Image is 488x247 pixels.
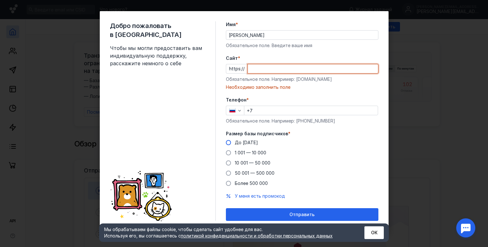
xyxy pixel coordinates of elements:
[235,160,270,166] span: 10 001 — 50 000
[226,84,378,90] div: Необходимо заполнить поле
[364,226,384,239] button: ОК
[226,131,288,137] span: Размер базы подписчиков
[226,208,378,221] button: Отправить
[226,97,247,103] span: Телефон
[235,150,266,155] span: 1 001 — 10 000
[235,170,274,176] span: 50 001 — 500 000
[104,226,349,239] div: Мы обрабатываем файлы cookie, чтобы сделать сайт удобнее для вас. Используя его, вы соглашаетесь c
[226,21,236,28] span: Имя
[235,193,285,199] button: У меня есть промокод
[226,76,378,82] div: Обязательное поле. Например: [DOMAIN_NAME]
[235,140,258,145] span: До [DATE]
[181,233,333,238] a: политикой конфиденциальности и обработки персональных данных
[289,212,315,217] span: Отправить
[235,180,268,186] span: Более 500 000
[226,55,238,61] span: Cайт
[226,118,378,124] div: Обязательное поле. Например: [PHONE_NUMBER]
[235,193,285,199] span: У меня есть промокод
[226,42,378,49] div: Обязательное поле. Введите ваше имя
[110,44,205,67] span: Чтобы мы могли предоставить вам индивидуальную поддержку, расскажите немного о себе
[110,21,205,39] span: Добро пожаловать в [GEOGRAPHIC_DATA]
